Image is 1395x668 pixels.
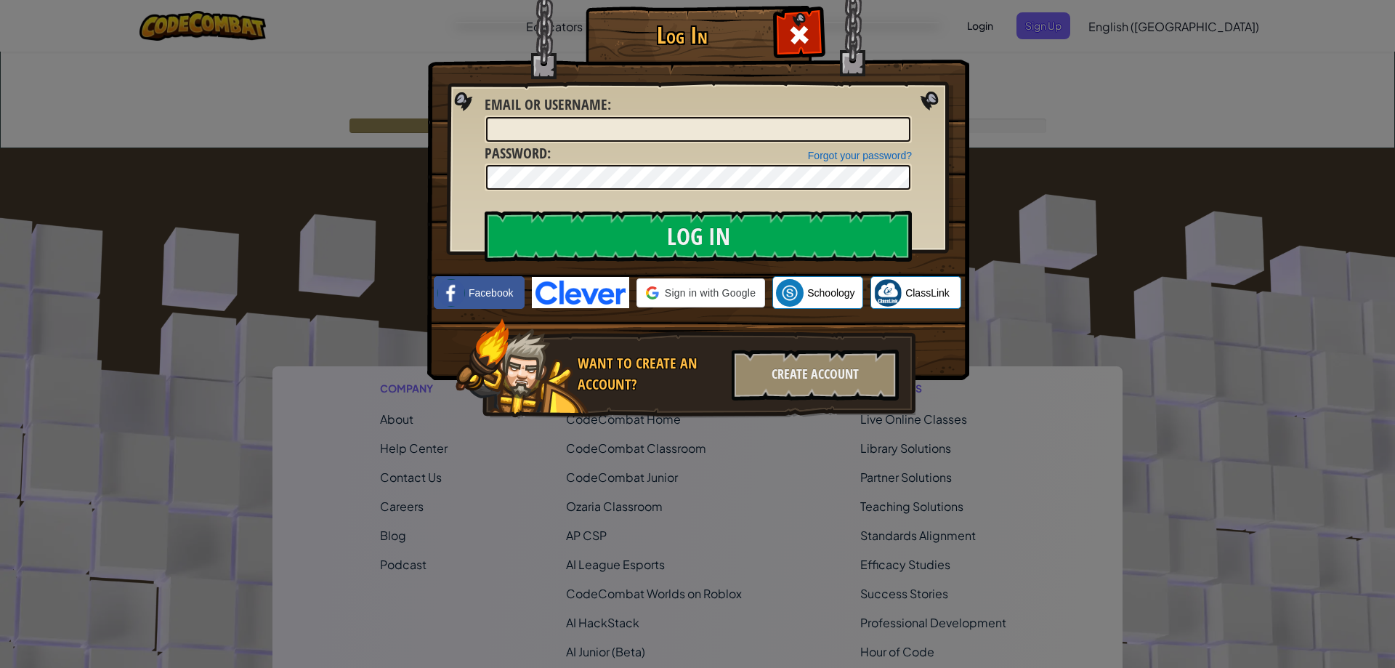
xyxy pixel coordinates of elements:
[437,279,465,307] img: facebook_small.png
[578,353,723,395] div: Want to create an account?
[776,279,804,307] img: schoology.png
[485,211,912,262] input: Log In
[636,278,765,307] div: Sign in with Google
[665,286,756,300] span: Sign in with Google
[732,350,899,401] div: Create Account
[532,277,629,308] img: clever-logo-blue.png
[808,150,912,161] a: Forgot your password?
[589,23,775,48] h1: Log In
[485,94,611,116] label: :
[469,286,513,300] span: Facebook
[905,286,950,300] span: ClassLink
[485,143,547,163] span: Password
[485,94,607,114] span: Email or Username
[807,286,854,300] span: Schoology
[874,279,902,307] img: classlink-logo-small.png
[485,143,551,164] label: :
